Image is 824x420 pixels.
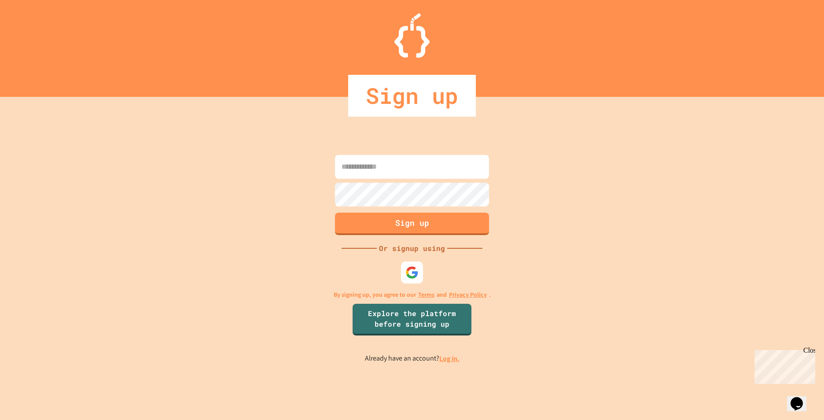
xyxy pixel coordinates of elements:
button: Sign up [335,213,489,235]
iframe: chat widget [787,385,815,411]
div: Or signup using [377,243,447,254]
img: Logo.svg [394,13,430,58]
iframe: chat widget [751,346,815,384]
img: google-icon.svg [405,266,419,279]
div: Sign up [348,75,476,117]
a: Log in. [439,354,460,363]
a: Privacy Policy [449,290,487,299]
p: By signing up, you agree to our and . [334,290,491,299]
p: Already have an account? [365,353,460,364]
a: Explore the platform before signing up [353,304,471,335]
a: Terms [418,290,434,299]
div: Chat with us now!Close [4,4,61,56]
